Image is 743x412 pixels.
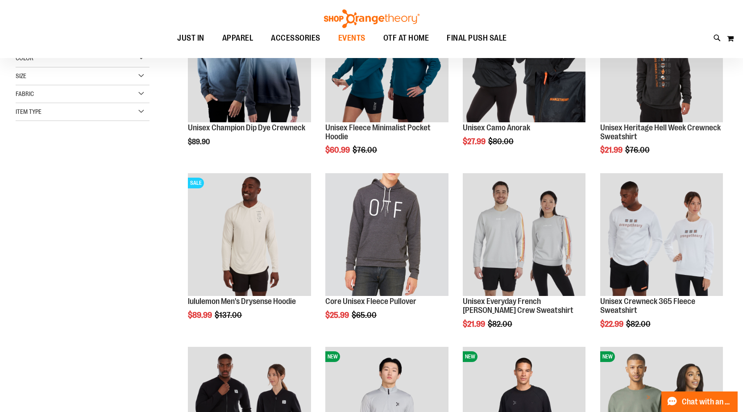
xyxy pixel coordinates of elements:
[682,398,732,406] span: Chat with an Expert
[600,146,624,154] span: $21.99
[338,28,365,48] span: EVENTS
[353,146,378,154] span: $76.00
[325,297,416,306] a: Core Unisex Fleece Pullover
[325,311,350,320] span: $25.99
[188,138,211,146] span: $89.90
[438,28,516,49] a: FINAL PUSH SALE
[188,297,296,306] a: lululemon Men's Drysense Hoodie
[16,54,33,62] span: Color
[188,123,305,132] a: Unisex Champion Dip Dye Crewneck
[215,311,243,320] span: $137.00
[16,90,34,97] span: Fabric
[188,173,311,297] a: Product image for lululemon Mens Drysense Hoodie BoneSALE
[600,297,695,315] a: Unisex Crewneck 365 Fleece Sweatshirt
[222,28,253,48] span: APPAREL
[488,320,514,329] span: $82.00
[352,311,378,320] span: $65.00
[463,320,486,329] span: $21.99
[325,146,351,154] span: $60.99
[625,146,651,154] span: $76.00
[323,9,421,28] img: Shop Orangetheory
[213,28,262,48] a: APPAREL
[188,311,213,320] span: $89.99
[447,28,507,48] span: FINAL PUSH SALE
[374,28,438,49] a: OTF AT HOME
[325,173,448,296] img: Product image for Core Unisex Fleece Pullover
[325,123,431,141] a: Unisex Fleece Minimalist Pocket Hoodie
[183,169,315,342] div: product
[262,28,329,49] a: ACCESSORIES
[188,173,311,296] img: Product image for lululemon Mens Drysense Hoodie Bone
[600,123,721,141] a: Unisex Heritage Hell Week Crewneck Sweatshirt
[463,173,585,296] img: Product image for Unisex Everyday French Terry Crew Sweatshirt
[600,320,625,329] span: $22.99
[463,123,530,132] a: Unisex Camo Anorak
[325,351,340,362] span: NEW
[16,72,26,79] span: Size
[488,137,515,146] span: $80.00
[177,28,204,48] span: JUST IN
[321,169,452,342] div: product
[463,137,487,146] span: $27.99
[325,173,448,297] a: Product image for Core Unisex Fleece Pullover
[596,169,727,351] div: product
[463,351,477,362] span: NEW
[600,173,723,296] img: Product image for Unisex Crewneck 365 Fleece Sweatshirt
[458,169,590,351] div: product
[600,173,723,297] a: Product image for Unisex Crewneck 365 Fleece Sweatshirt
[383,28,429,48] span: OTF AT HOME
[463,297,573,315] a: Unisex Everyday French [PERSON_NAME] Crew Sweatshirt
[188,178,204,188] span: SALE
[16,108,42,115] span: Item Type
[661,391,738,412] button: Chat with an Expert
[463,173,585,297] a: Product image for Unisex Everyday French Terry Crew Sweatshirt
[626,320,652,329] span: $82.00
[329,28,374,49] a: EVENTS
[271,28,320,48] span: ACCESSORIES
[600,351,615,362] span: NEW
[168,28,213,49] a: JUST IN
